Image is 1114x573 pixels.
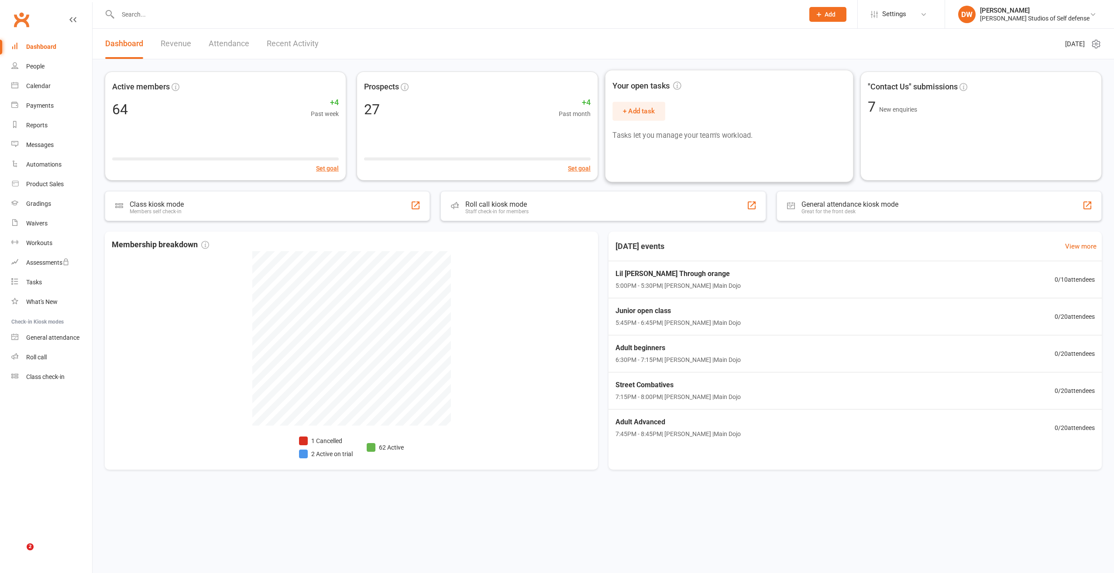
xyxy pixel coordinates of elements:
[105,29,143,59] a: Dashboard
[11,116,92,135] a: Reports
[26,239,52,246] div: Workouts
[615,268,741,280] span: Lil [PERSON_NAME] Through orange
[615,416,741,428] span: Adult Advanced
[825,11,835,18] span: Add
[612,130,846,141] p: Tasks let you manage your team's workload.
[26,63,45,70] div: People
[615,305,741,317] span: Junior open class
[1055,275,1095,284] span: 0 / 10 attendees
[809,7,846,22] button: Add
[11,214,92,233] a: Waivers
[26,298,58,305] div: What's New
[11,367,92,387] a: Class kiosk mode
[11,76,92,96] a: Calendar
[26,200,51,207] div: Gradings
[11,348,92,367] a: Roll call
[1055,386,1095,396] span: 0 / 20 attendees
[367,443,404,452] li: 62 Active
[299,449,353,459] li: 2 Active on trial
[115,8,798,20] input: Search...
[1055,312,1095,321] span: 0 / 20 attendees
[11,328,92,348] a: General attendance kiosk mode
[130,200,184,208] div: Class kiosk mode
[612,79,681,92] span: Your open tasks
[868,81,958,93] span: "Contact Us" submissions
[26,181,64,188] div: Product Sales
[465,200,529,208] div: Roll call kiosk mode
[209,29,249,59] a: Attendance
[364,102,380,116] div: 27
[615,281,741,290] span: 5:00PM - 5:30PM | [PERSON_NAME] | Main Dojo
[11,253,92,273] a: Assessments
[26,354,47,361] div: Roll call
[980,14,1090,22] div: [PERSON_NAME] Studios of Self defense
[112,239,209,251] span: Membership breakdown
[559,109,591,119] span: Past month
[26,122,48,129] div: Reports
[10,9,32,31] a: Clubworx
[26,102,54,109] div: Payments
[882,4,906,24] span: Settings
[609,239,671,254] h3: [DATE] events
[11,37,92,57] a: Dashboard
[615,392,741,402] span: 7:15PM - 8:00PM | [PERSON_NAME] | Main Dojo
[161,29,191,59] a: Revenue
[26,141,54,148] div: Messages
[11,174,92,194] a: Product Sales
[311,96,339,109] span: +4
[879,106,917,113] span: New enquiries
[465,208,529,215] div: Staff check-in for members
[112,102,128,116] div: 64
[26,43,56,50] div: Dashboard
[980,7,1090,14] div: [PERSON_NAME]
[11,155,92,174] a: Automations
[568,164,591,173] button: Set goal
[615,355,741,365] span: 6:30PM - 7:15PM | [PERSON_NAME] | Main Dojo
[112,81,170,93] span: Active members
[26,161,62,168] div: Automations
[26,373,65,380] div: Class check-in
[868,99,879,115] span: 7
[958,6,976,23] div: DW
[311,109,339,119] span: Past week
[26,279,42,286] div: Tasks
[11,233,92,253] a: Workouts
[11,57,92,76] a: People
[11,273,92,292] a: Tasks
[26,220,48,227] div: Waivers
[1065,241,1097,252] a: View more
[130,208,184,215] div: Members self check-in
[267,29,319,59] a: Recent Activity
[11,135,92,155] a: Messages
[615,342,741,354] span: Adult beginners
[801,208,898,215] div: Great for the front desk
[26,259,69,266] div: Assessments
[364,81,399,93] span: Prospects
[11,292,92,312] a: What's New
[11,194,92,214] a: Gradings
[612,102,665,120] button: + Add task
[559,96,591,109] span: +4
[615,318,741,327] span: 5:45PM - 6:45PM | [PERSON_NAME] | Main Dojo
[26,334,79,341] div: General attendance
[9,543,30,564] iframe: Intercom live chat
[26,82,51,89] div: Calendar
[1055,423,1095,433] span: 0 / 20 attendees
[1065,39,1085,49] span: [DATE]
[615,429,741,439] span: 7:45PM - 8:45PM | [PERSON_NAME] | Main Dojo
[27,543,34,550] span: 2
[615,379,741,391] span: Street Combatives
[1055,349,1095,358] span: 0 / 20 attendees
[299,436,353,446] li: 1 Cancelled
[11,96,92,116] a: Payments
[801,200,898,208] div: General attendance kiosk mode
[316,164,339,173] button: Set goal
